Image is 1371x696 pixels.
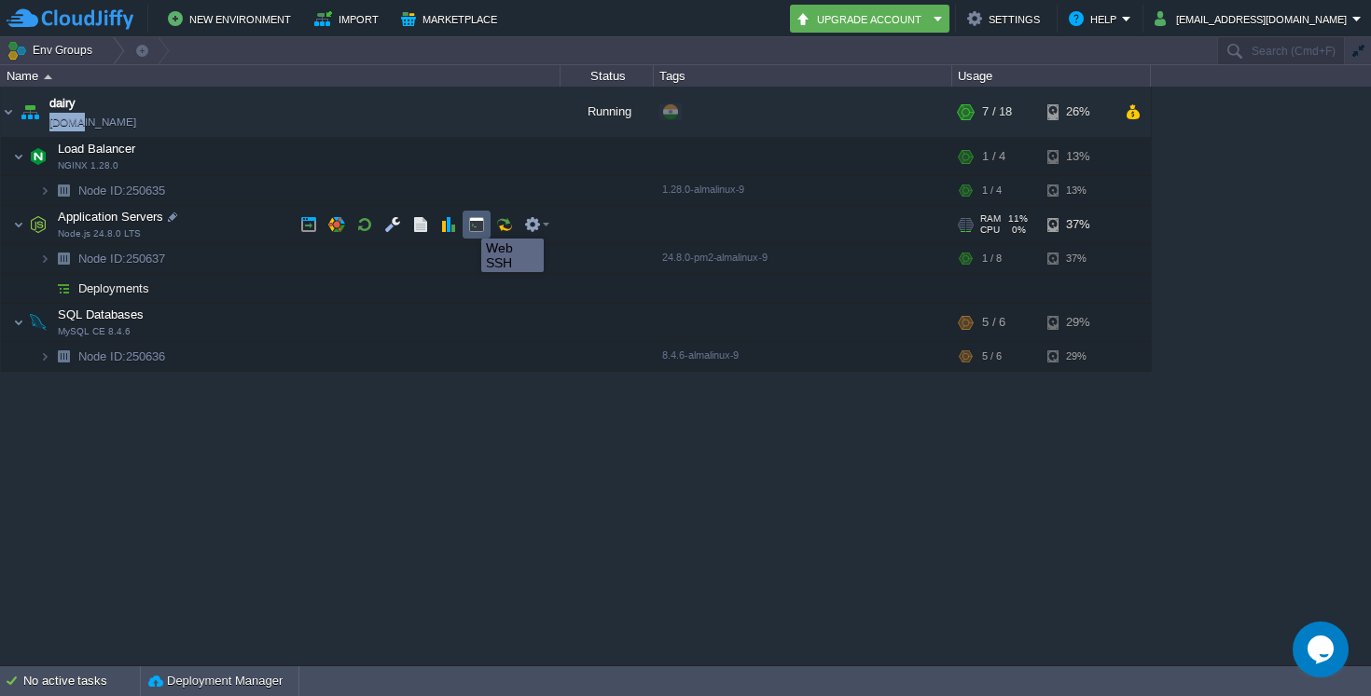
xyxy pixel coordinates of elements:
div: 13% [1047,176,1108,205]
img: AMDAwAAAACH5BAEAAAAALAAAAAABAAEAAAICRAEAOw== [39,342,50,371]
img: AMDAwAAAACH5BAEAAAAALAAAAAABAAEAAAICRAEAOw== [25,138,51,175]
img: AMDAwAAAACH5BAEAAAAALAAAAAABAAEAAAICRAEAOw== [1,87,16,137]
img: AMDAwAAAACH5BAEAAAAALAAAAAABAAEAAAICRAEAOw== [50,176,76,205]
span: Node.js 24.8.0 LTS [58,228,141,239]
span: Node ID: [78,349,126,363]
div: No active tasks [23,666,140,696]
img: AMDAwAAAACH5BAEAAAAALAAAAAABAAEAAAICRAEAOw== [13,206,24,243]
a: Node ID:250637 [76,251,168,266]
span: Node ID: [78,252,126,266]
button: [EMAIL_ADDRESS][DOMAIN_NAME] [1155,7,1352,30]
div: 37% [1047,244,1108,273]
img: AMDAwAAAACH5BAEAAAAALAAAAAABAAEAAAICRAEAOw== [50,244,76,273]
a: Node ID:250636 [76,348,168,364]
span: SQL Databases [56,307,146,322]
span: NGINX 1.28.0 [58,160,118,171]
button: Help [1069,7,1122,30]
a: Deployments [76,280,152,296]
div: 1 / 8 [982,244,1002,273]
button: Settings [967,7,1046,30]
img: AMDAwAAAACH5BAEAAAAALAAAAAABAAEAAAICRAEAOw== [39,244,50,273]
img: AMDAwAAAACH5BAEAAAAALAAAAAABAAEAAAICRAEAOw== [39,274,50,303]
button: Env Groups [7,37,99,63]
a: Load BalancerNGINX 1.28.0 [56,142,138,156]
div: Web SSH [486,240,539,270]
div: 5 / 6 [982,304,1005,341]
img: AMDAwAAAACH5BAEAAAAALAAAAAABAAEAAAICRAEAOw== [50,274,76,303]
div: 37% [1047,206,1108,243]
button: Upgrade Account [796,7,928,30]
span: Application Servers [56,209,166,225]
div: Tags [655,65,951,87]
img: CloudJiffy [7,7,133,31]
span: 250636 [76,348,168,364]
div: 7 / 18 [982,87,1012,137]
button: Deployment Manager [148,672,283,690]
button: Marketplace [401,7,503,30]
span: MySQL CE 8.4.6 [58,326,131,337]
span: Node ID: [78,184,126,198]
span: 24.8.0-pm2-almalinux-9 [662,252,768,263]
img: AMDAwAAAACH5BAEAAAAALAAAAAABAAEAAAICRAEAOw== [44,75,52,79]
span: 1.28.0-almalinux-9 [662,184,744,195]
div: 29% [1047,304,1108,341]
a: Node ID:250635 [76,183,168,198]
span: 8.4.6-almalinux-9 [662,349,739,361]
div: 1 / 4 [982,176,1002,205]
div: 1 / 4 [982,138,1005,175]
div: 5 / 6 [982,342,1002,371]
div: Running [561,87,654,137]
span: 0% [1007,225,1026,236]
img: AMDAwAAAACH5BAEAAAAALAAAAAABAAEAAAICRAEAOw== [13,138,24,175]
div: Name [2,65,560,87]
iframe: chat widget [1293,621,1352,677]
div: Status [561,65,653,87]
span: 250637 [76,251,168,266]
img: AMDAwAAAACH5BAEAAAAALAAAAAABAAEAAAICRAEAOw== [25,304,51,341]
span: Load Balancer [56,141,138,157]
a: SQL DatabasesMySQL CE 8.4.6 [56,307,146,321]
button: New Environment [168,7,297,30]
div: Usage [953,65,1150,87]
a: [DOMAIN_NAME] [49,113,136,131]
a: dairy [49,94,76,113]
span: 250635 [76,183,168,198]
img: AMDAwAAAACH5BAEAAAAALAAAAAABAAEAAAICRAEAOw== [39,176,50,205]
span: 11% [1008,213,1028,225]
img: AMDAwAAAACH5BAEAAAAALAAAAAABAAEAAAICRAEAOw== [17,87,43,137]
img: AMDAwAAAACH5BAEAAAAALAAAAAABAAEAAAICRAEAOw== [50,342,76,371]
span: CPU [980,225,1000,236]
img: AMDAwAAAACH5BAEAAAAALAAAAAABAAEAAAICRAEAOw== [25,206,51,243]
div: 13% [1047,138,1108,175]
span: RAM [980,213,1001,225]
img: AMDAwAAAACH5BAEAAAAALAAAAAABAAEAAAICRAEAOw== [13,304,24,341]
div: 26% [1047,87,1108,137]
div: 29% [1047,342,1108,371]
button: Import [314,7,384,30]
a: Application ServersNode.js 24.8.0 LTS [56,210,166,224]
